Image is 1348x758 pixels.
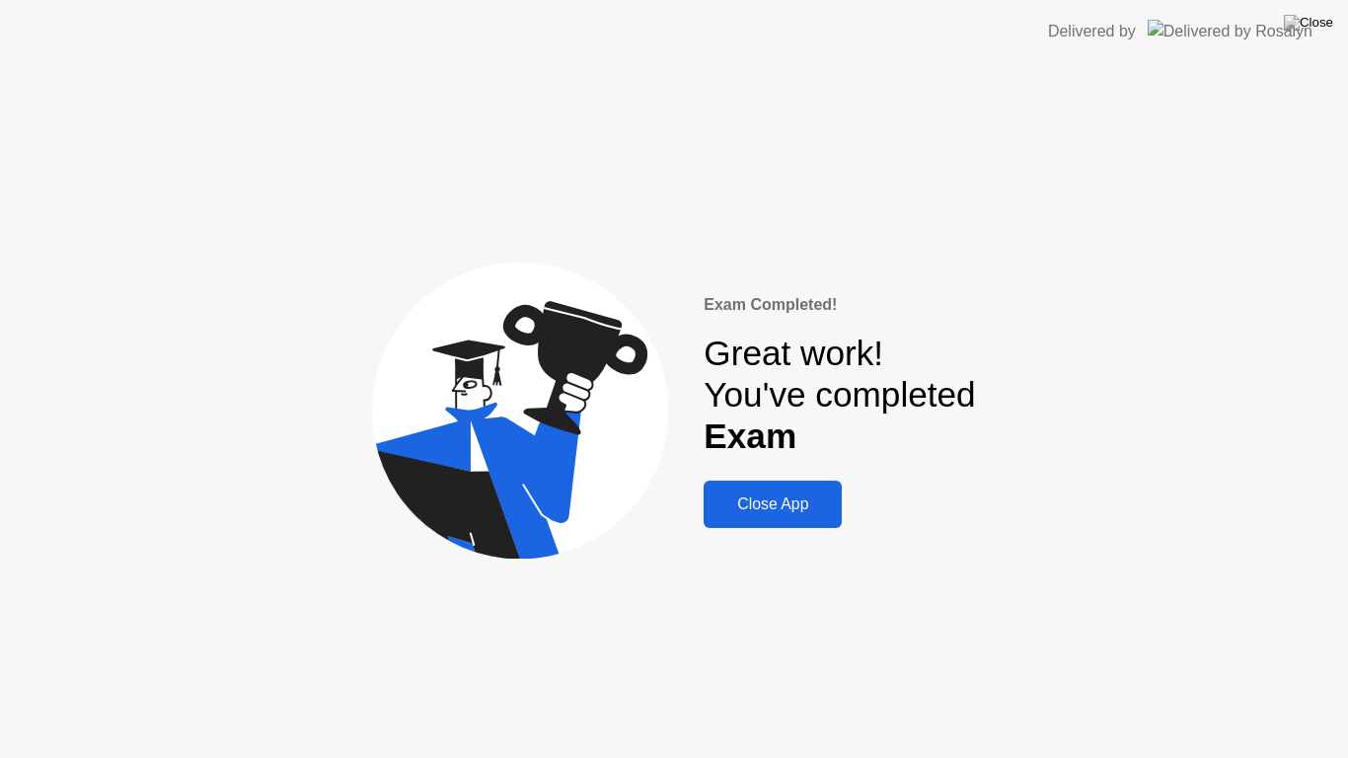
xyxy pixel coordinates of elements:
div: Exam Completed! [704,293,975,317]
div: Close App [710,495,836,513]
button: Close App [704,481,842,528]
img: Delivered by Rosalyn [1148,20,1312,42]
b: Exam [704,417,796,455]
div: Great work! You've completed [704,333,975,458]
img: Close [1284,15,1333,31]
div: Delivered by [1048,20,1136,43]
